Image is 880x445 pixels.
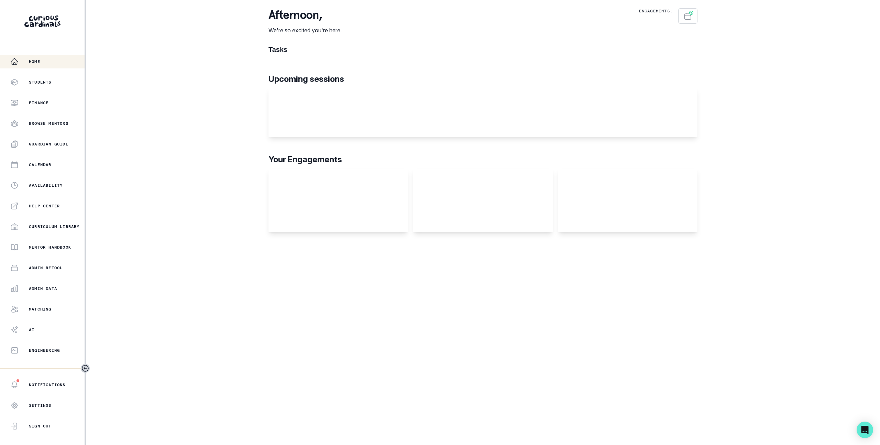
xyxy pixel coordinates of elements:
p: Upcoming sessions [268,73,697,85]
p: Settings [29,403,52,408]
p: Engineering [29,348,60,353]
p: Matching [29,306,52,312]
p: Admin Data [29,286,57,291]
p: AI [29,327,34,333]
p: Help Center [29,203,60,209]
p: Notifications [29,382,66,388]
p: Browse Mentors [29,121,68,126]
p: Availability [29,183,63,188]
p: Admin Retool [29,265,63,271]
button: Toggle sidebar [81,364,90,373]
p: Mentor Handbook [29,245,71,250]
p: Engagements: [639,8,673,14]
p: Sign Out [29,423,52,429]
p: Finance [29,100,48,106]
button: Schedule Sessions [678,8,697,24]
p: Your Engagements [268,153,697,166]
p: Guardian Guide [29,141,68,147]
img: Curious Cardinals Logo [24,15,60,27]
h1: Tasks [268,45,697,54]
p: Home [29,59,40,64]
p: We're so excited you're here. [268,26,342,34]
p: Students [29,79,52,85]
p: afternoon , [268,8,342,22]
div: Open Intercom Messenger [857,422,873,438]
p: Curriculum Library [29,224,80,229]
p: Calendar [29,162,52,167]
